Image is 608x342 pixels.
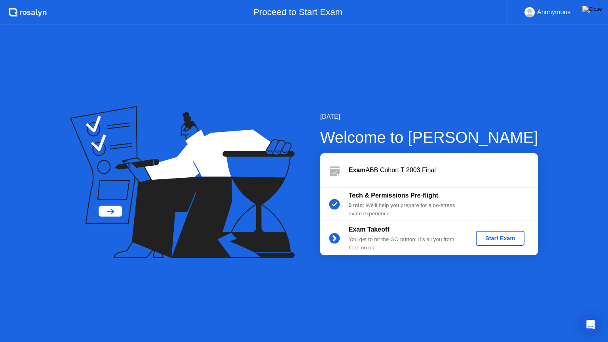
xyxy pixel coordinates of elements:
div: You get to hit the GO button! It’s all you from here on out [349,236,463,252]
b: Tech & Permissions Pre-flight [349,192,438,199]
b: 5 min [349,202,363,208]
button: Start Exam [476,231,524,246]
div: [DATE] [320,112,538,122]
img: Close [582,6,602,12]
div: Anonymous [537,7,571,17]
div: ABB Cohort T 2003 Final [349,165,538,175]
b: Exam Takeoff [349,226,389,233]
div: : We’ll help you prepare for a no-stress exam experience [349,201,463,218]
div: Start Exam [479,235,521,241]
div: Welcome to [PERSON_NAME] [320,125,538,149]
b: Exam [349,167,366,173]
div: Open Intercom Messenger [581,315,600,334]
